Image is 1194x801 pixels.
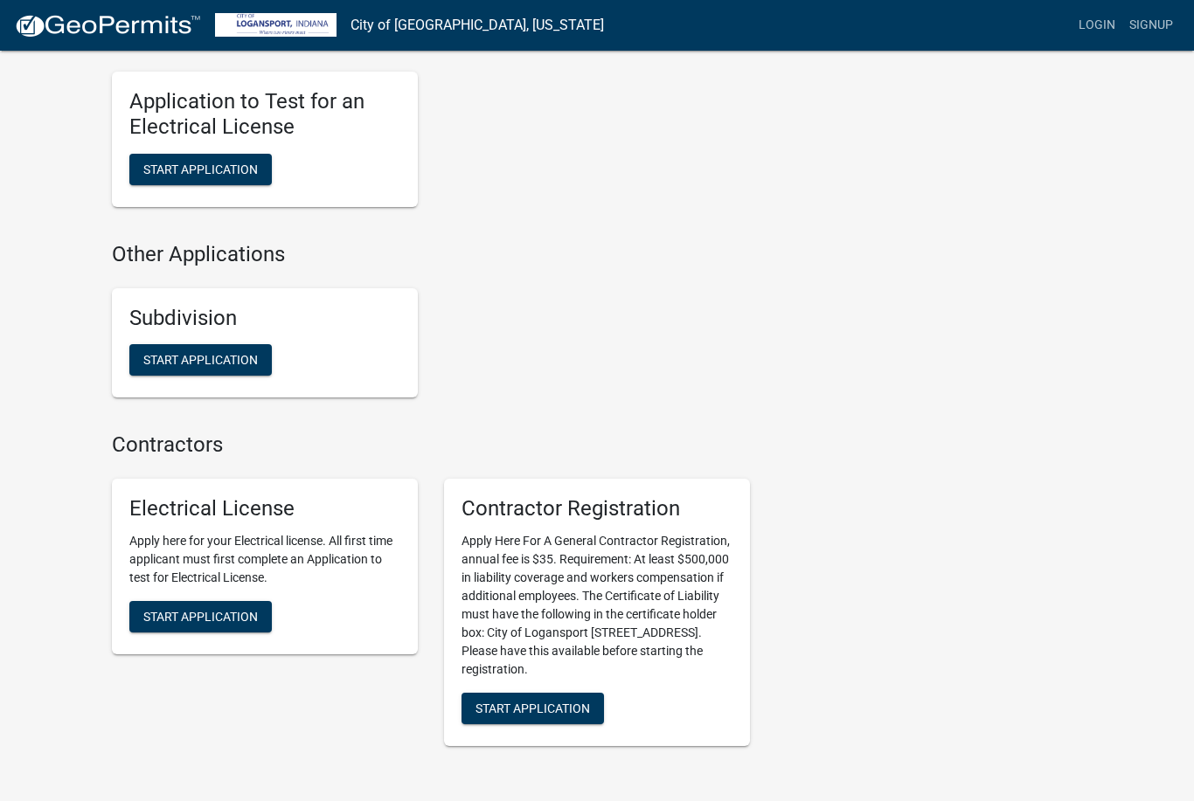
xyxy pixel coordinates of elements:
[112,242,750,267] h4: Other Applications
[143,162,258,176] span: Start Application
[129,344,272,376] button: Start Application
[1122,9,1180,42] a: Signup
[143,609,258,623] span: Start Application
[112,242,750,412] wm-workflow-list-section: Other Applications
[462,532,732,679] p: Apply Here For A General Contractor Registration, annual fee is $35. Requirement: At least $500,0...
[462,496,732,521] h5: Contractor Registration
[1072,9,1122,42] a: Login
[129,496,400,521] h5: Electrical License
[129,154,272,185] button: Start Application
[129,532,400,587] p: Apply here for your Electrical license. All first time applicant must first complete an Applicati...
[129,306,400,331] h5: Subdivision
[129,601,272,632] button: Start Application
[143,353,258,367] span: Start Application
[129,89,400,140] h5: Application to Test for an Electrical License
[112,432,750,458] h4: Contractors
[462,693,604,724] button: Start Application
[215,13,337,37] img: City of Logansport, Indiana
[476,701,590,715] span: Start Application
[351,10,604,40] a: City of [GEOGRAPHIC_DATA], [US_STATE]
